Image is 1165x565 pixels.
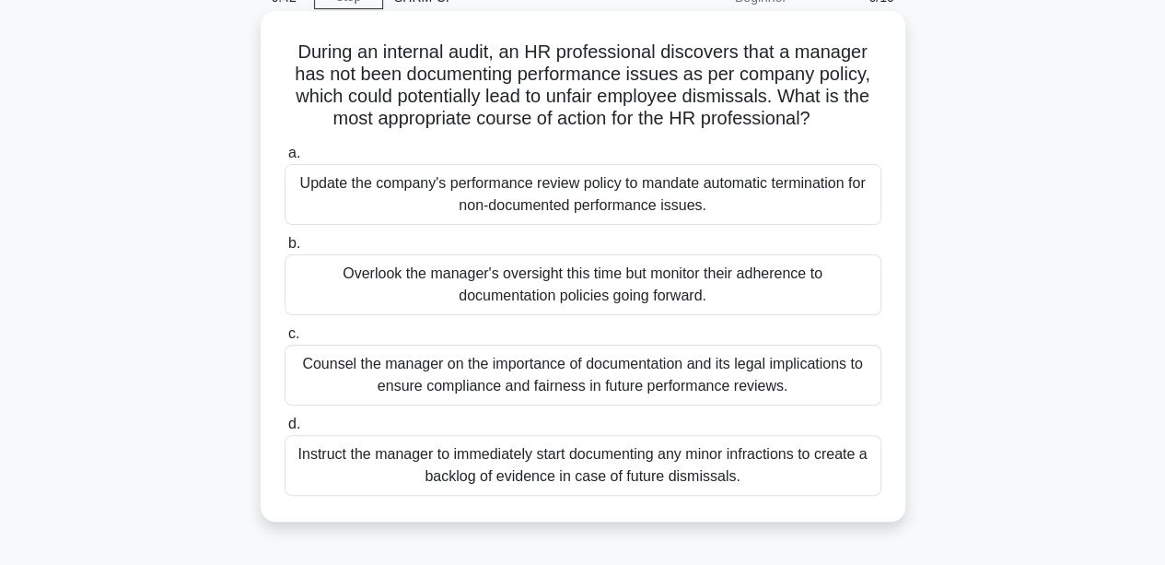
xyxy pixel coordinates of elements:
h5: During an internal audit, an HR professional discovers that a manager has not been documenting pe... [283,41,883,131]
span: c. [288,325,299,341]
span: d. [288,416,300,431]
div: Overlook the manager's oversight this time but monitor their adherence to documentation policies ... [285,254,881,315]
div: Instruct the manager to immediately start documenting any minor infractions to create a backlog o... [285,435,881,496]
div: Counsel the manager on the importance of documentation and its legal implications to ensure compl... [285,345,881,406]
div: Update the company's performance review policy to mandate automatic termination for non-documente... [285,164,881,225]
span: b. [288,235,300,251]
span: a. [288,145,300,160]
